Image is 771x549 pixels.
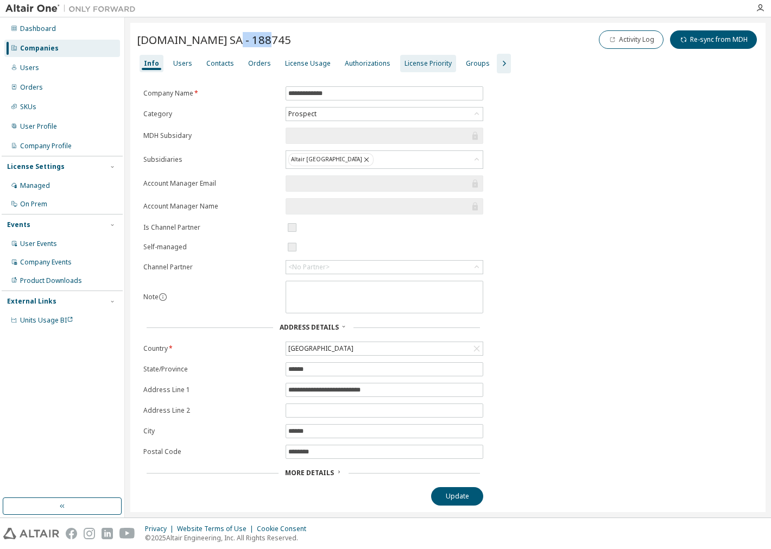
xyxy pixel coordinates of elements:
[670,30,757,49] button: Re-sync from MDH
[280,323,339,332] span: Address Details
[285,468,334,477] span: More Details
[143,344,279,353] label: Country
[5,3,141,14] img: Altair One
[84,528,95,539] img: instagram.svg
[143,263,279,272] label: Channel Partner
[287,108,318,120] div: Prospect
[20,315,73,325] span: Units Usage BI
[20,83,43,92] div: Orders
[143,202,279,211] label: Account Manager Name
[143,292,159,301] label: Note
[405,59,452,68] div: License Priority
[102,528,113,539] img: linkedin.svg
[288,263,330,272] div: <No Partner>
[143,447,279,456] label: Postal Code
[145,533,313,542] p: © 2025 Altair Engineering, Inc. All Rights Reserved.
[20,181,50,190] div: Managed
[20,122,57,131] div: User Profile
[143,406,279,415] label: Address Line 2
[143,179,279,188] label: Account Manager Email
[286,151,483,168] div: Altair [GEOGRAPHIC_DATA]
[20,200,47,209] div: On Prem
[144,59,159,68] div: Info
[143,131,279,140] label: MDH Subsidary
[159,293,167,301] button: information
[145,525,177,533] div: Privacy
[248,59,271,68] div: Orders
[143,155,279,164] label: Subsidiaries
[66,528,77,539] img: facebook.svg
[466,59,490,68] div: Groups
[20,276,82,285] div: Product Downloads
[285,59,331,68] div: License Usage
[143,110,279,118] label: Category
[7,162,65,171] div: License Settings
[286,342,483,355] div: [GEOGRAPHIC_DATA]
[177,525,257,533] div: Website Terms of Use
[206,59,234,68] div: Contacts
[431,487,483,506] button: Update
[20,103,36,111] div: SKUs
[119,528,135,539] img: youtube.svg
[345,59,390,68] div: Authorizations
[143,243,279,251] label: Self-managed
[143,427,279,436] label: City
[143,386,279,394] label: Address Line 1
[20,239,57,248] div: User Events
[20,142,72,150] div: Company Profile
[257,525,313,533] div: Cookie Consent
[20,64,39,72] div: Users
[3,528,59,539] img: altair_logo.svg
[143,223,279,232] label: Is Channel Partner
[20,44,59,53] div: Companies
[286,261,483,274] div: <No Partner>
[143,89,279,98] label: Company Name
[7,297,56,306] div: External Links
[20,24,56,33] div: Dashboard
[7,220,30,229] div: Events
[20,258,72,267] div: Company Events
[599,30,663,49] button: Activity Log
[137,32,291,47] span: [DOMAIN_NAME] SA - 188745
[287,343,355,355] div: [GEOGRAPHIC_DATA]
[288,153,374,166] div: Altair [GEOGRAPHIC_DATA]
[173,59,192,68] div: Users
[286,108,483,121] div: Prospect
[143,365,279,374] label: State/Province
